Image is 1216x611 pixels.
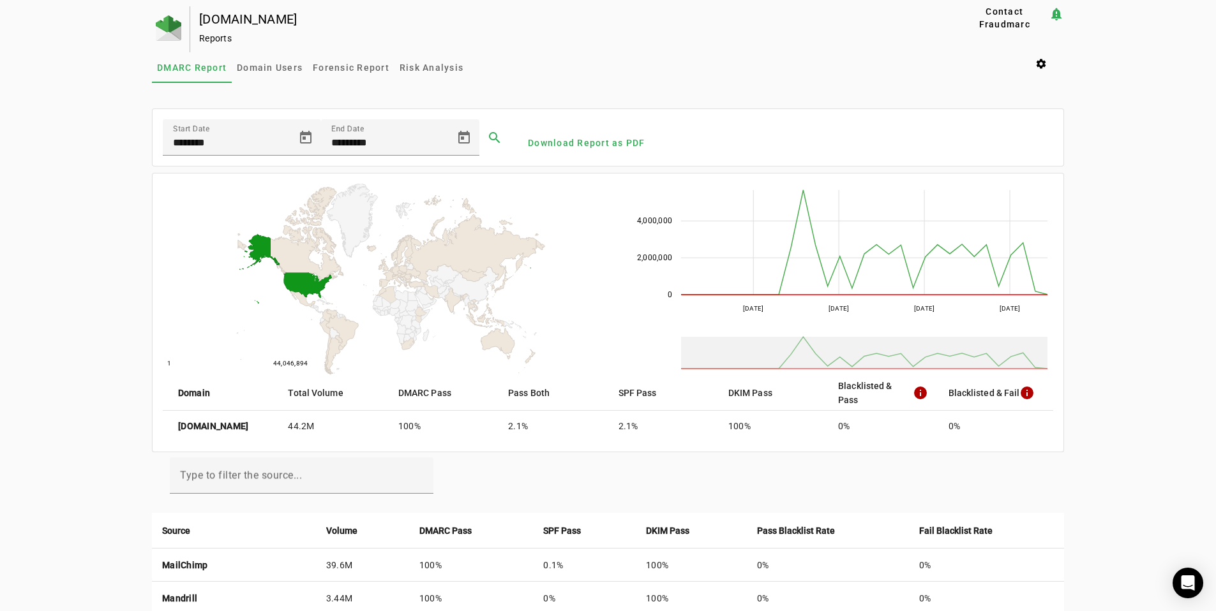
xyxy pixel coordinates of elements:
[162,524,306,538] div: Source
[608,411,718,441] mat-cell: 2.1%
[409,548,534,582] td: 100%
[1019,385,1035,401] mat-icon: info
[533,548,636,582] td: 0.1%
[747,548,909,582] td: 0%
[237,63,303,72] span: Domain Users
[498,411,608,441] mat-cell: 2.1%
[178,420,248,432] strong: [DOMAIN_NAME]
[278,411,387,441] mat-cell: 44.2M
[608,375,718,411] mat-header-cell: SPF Pass
[543,524,581,538] strong: SPF Pass
[646,524,737,538] div: DKIM Pass
[152,52,232,83] a: DMARC Report
[278,375,387,411] mat-header-cell: Total Volume
[1173,568,1203,598] div: Open Intercom Messenger
[162,560,207,570] strong: MailChimp
[528,136,645,149] span: Download Report as PDF
[498,375,608,411] mat-header-cell: Pass Both
[400,63,463,72] span: Risk Analysis
[331,124,364,133] mat-label: End Date
[313,63,389,72] span: Forensic Report
[919,524,993,538] strong: Fail Blacklist Rate
[913,305,935,312] text: [DATE]
[828,375,938,411] mat-header-cell: Blacklisted & Pass
[913,385,928,401] mat-icon: info
[290,122,321,153] button: Open calendar
[273,360,308,367] text: 44,046,894
[999,305,1020,312] text: [DATE]
[162,593,197,603] strong: Mandrill
[180,469,302,482] mat-label: Type to filter the source...
[326,524,399,538] div: Volume
[1049,6,1064,22] mat-icon: notification_important
[961,6,1049,29] button: Contact Fraudmarc
[178,386,210,400] strong: Domain
[394,52,469,83] a: Risk Analysis
[199,32,919,45] div: Reports
[167,360,171,367] text: 1
[162,524,190,538] strong: Source
[419,524,472,538] strong: DMARC Pass
[828,411,938,441] mat-cell: 0%
[156,15,181,41] img: Fraudmarc Logo
[523,131,650,154] button: Download Report as PDF
[718,375,828,411] mat-header-cell: DKIM Pass
[718,411,828,441] mat-cell: 100%
[157,63,227,72] span: DMARC Report
[543,524,626,538] div: SPF Pass
[636,548,747,582] td: 100%
[667,290,672,299] text: 0
[419,524,523,538] div: DMARC Pass
[388,411,498,441] mat-cell: 100%
[757,524,899,538] div: Pass Blacklist Rate
[232,52,308,83] a: Domain Users
[757,524,835,538] strong: Pass Blacklist Rate
[316,548,409,582] td: 39.6M
[938,375,1053,411] mat-header-cell: Blacklisted & Fail
[919,524,1054,538] div: Fail Blacklist Rate
[966,5,1044,31] span: Contact Fraudmarc
[173,124,209,133] mat-label: Start Date
[163,184,612,375] svg: A chart.
[449,122,479,153] button: Open calendar
[388,375,498,411] mat-header-cell: DMARC Pass
[308,52,394,83] a: Forensic Report
[199,13,919,26] div: [DOMAIN_NAME]
[938,411,1053,441] mat-cell: 0%
[326,524,357,538] strong: Volume
[636,216,672,225] text: 4,000,000
[742,305,763,312] text: [DATE]
[828,305,849,312] text: [DATE]
[646,524,689,538] strong: DKIM Pass
[909,548,1064,582] td: 0%
[636,253,672,262] text: 2,000,000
